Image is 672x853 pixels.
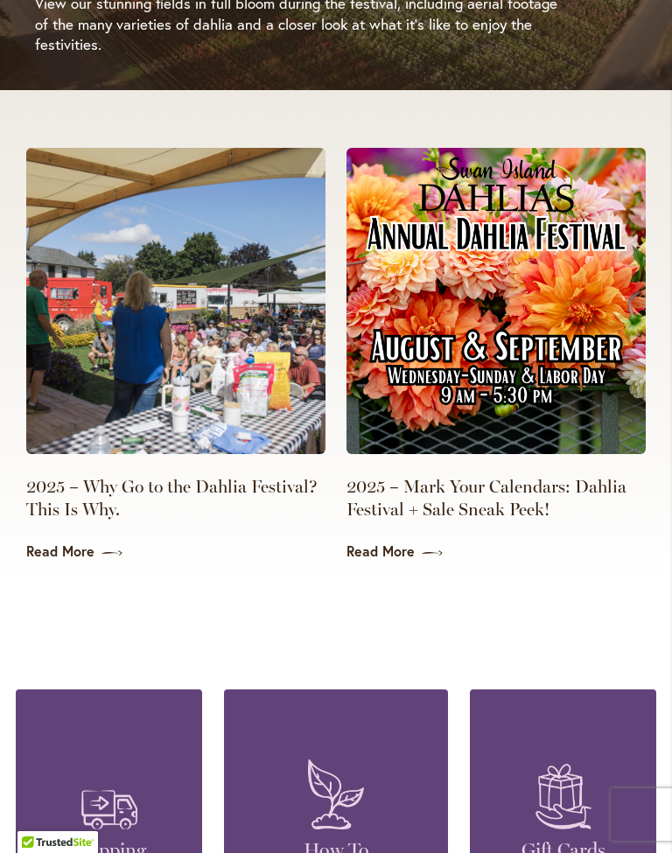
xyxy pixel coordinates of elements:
[346,475,646,521] a: 2025 – Mark Your Calendars: Dahlia Festival + Sale Sneak Peek!
[346,148,646,454] img: 2025 Annual Dahlias Festival Poster
[26,148,325,454] img: Dahlia Lecture
[26,475,325,521] a: 2025 – Why Go to the Dahlia Festival? This Is Why.
[346,542,646,562] a: Read More
[26,542,325,562] a: Read More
